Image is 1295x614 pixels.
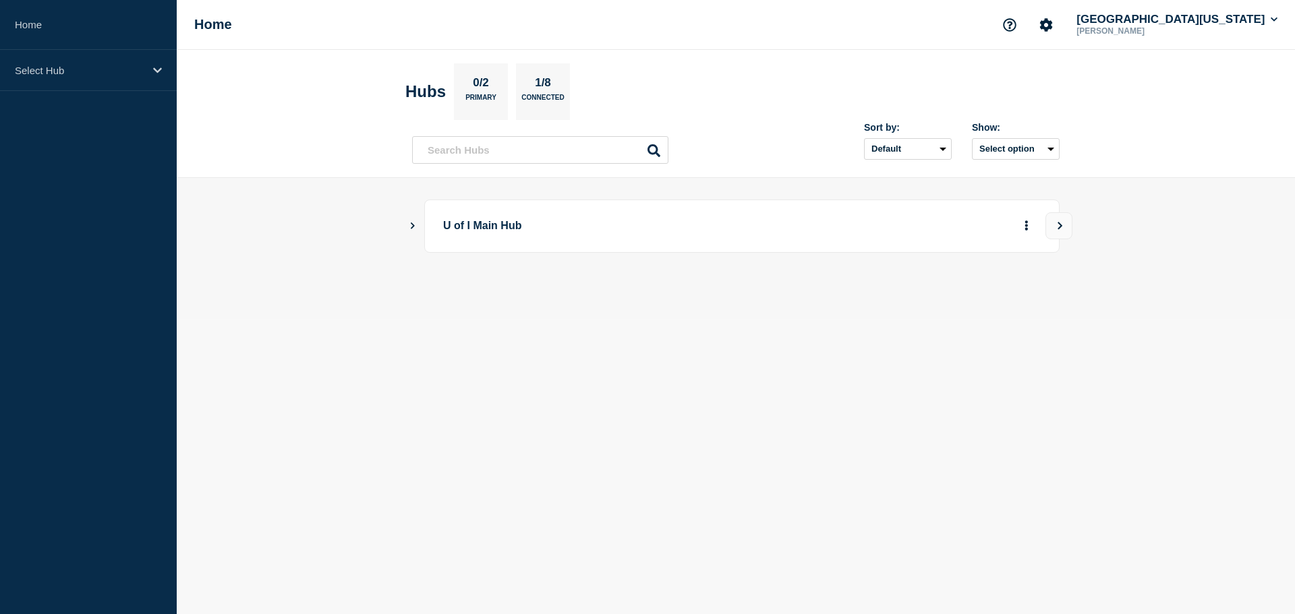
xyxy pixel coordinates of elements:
button: Select option [972,138,1060,160]
div: Sort by: [864,122,952,133]
p: Primary [465,94,496,108]
button: Support [996,11,1024,39]
button: [GEOGRAPHIC_DATA][US_STATE] [1074,13,1280,26]
p: 0/2 [468,76,494,94]
button: Account settings [1032,11,1060,39]
input: Search Hubs [412,136,668,164]
div: Show: [972,122,1060,133]
button: More actions [1018,214,1035,239]
p: U of I Main Hub [443,214,816,239]
p: Connected [521,94,564,108]
p: 1/8 [530,76,556,94]
p: [PERSON_NAME] [1074,26,1214,36]
select: Sort by [864,138,952,160]
button: View [1045,212,1072,239]
button: Show Connected Hubs [409,221,416,231]
h2: Hubs [405,82,446,101]
h1: Home [194,17,232,32]
p: Select Hub [15,65,144,76]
